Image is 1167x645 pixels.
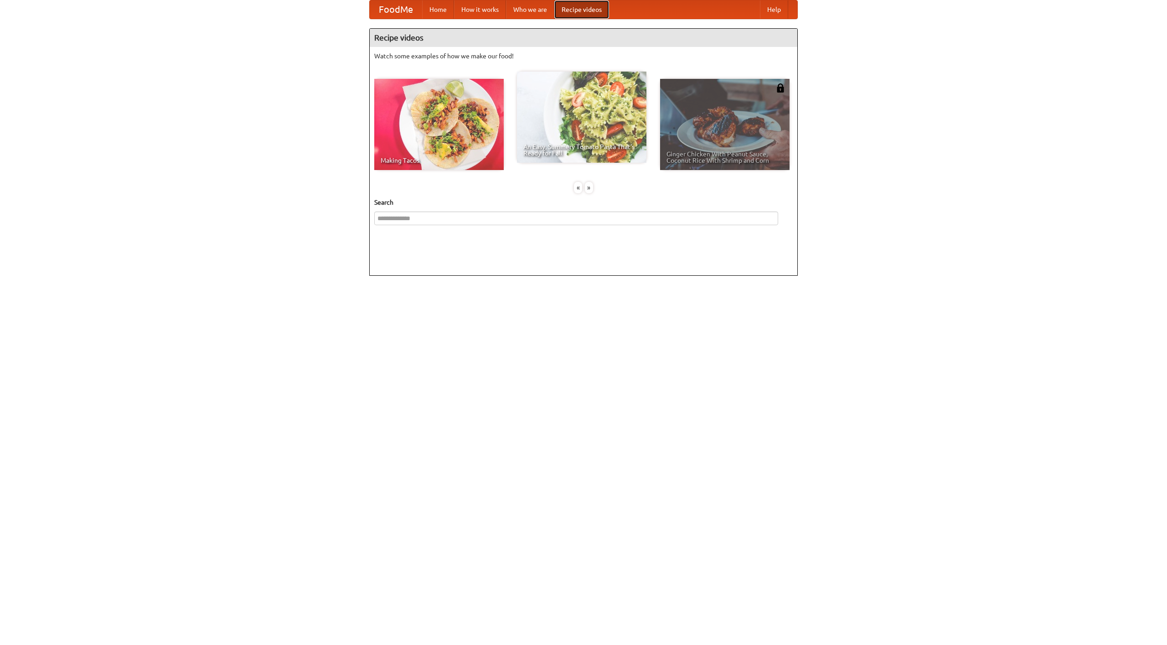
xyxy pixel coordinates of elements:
p: Watch some examples of how we make our food! [374,52,793,61]
a: Home [422,0,454,19]
a: Recipe videos [554,0,609,19]
a: Who we are [506,0,554,19]
a: Help [760,0,788,19]
span: Making Tacos [381,157,497,164]
h5: Search [374,198,793,207]
div: « [574,182,582,193]
a: FoodMe [370,0,422,19]
img: 483408.png [776,83,785,93]
a: Making Tacos [374,79,504,170]
h4: Recipe videos [370,29,797,47]
a: How it works [454,0,506,19]
div: » [585,182,593,193]
span: An Easy, Summery Tomato Pasta That's Ready for Fall [523,144,640,156]
a: An Easy, Summery Tomato Pasta That's Ready for Fall [517,72,646,163]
